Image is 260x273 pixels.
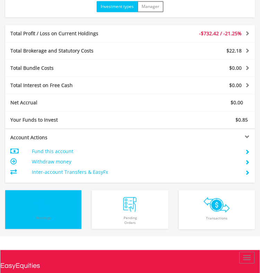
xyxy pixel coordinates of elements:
[5,47,151,54] div: Total Brokerage and Statutory Costs
[229,82,242,88] span: $0.00
[5,99,151,106] div: Net Accrual
[5,134,130,141] div: Account Actions
[137,1,163,12] button: Manager
[92,190,168,229] button: PendingOrders
[5,82,151,89] div: Total Interest on Free Cash
[179,190,255,229] button: Transactions
[32,167,237,177] td: Inter-account Transfers & EasyFx
[180,212,253,229] span: Transactions
[199,30,242,37] span: -$732.42 / -21.25%
[5,116,130,123] div: Your Funds to Invest
[123,197,136,212] img: pending_instructions-wht.png
[5,65,151,72] div: Total Bundle Costs
[204,197,230,212] img: transactions-zar-wht.png
[32,146,237,157] td: Fund this account
[231,99,243,106] span: $0.00
[5,190,81,229] button: Holdings
[235,116,248,123] span: $0.85
[93,212,166,229] span: Pending Orders
[5,30,151,37] div: Total Profit / Loss on Current Holdings
[229,65,242,71] span: $0.00
[32,157,237,167] td: Withdraw money
[97,1,138,12] button: Investment types
[36,197,51,212] img: holdings-wht.png
[7,212,80,229] span: Holdings
[226,47,242,54] span: $22.18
